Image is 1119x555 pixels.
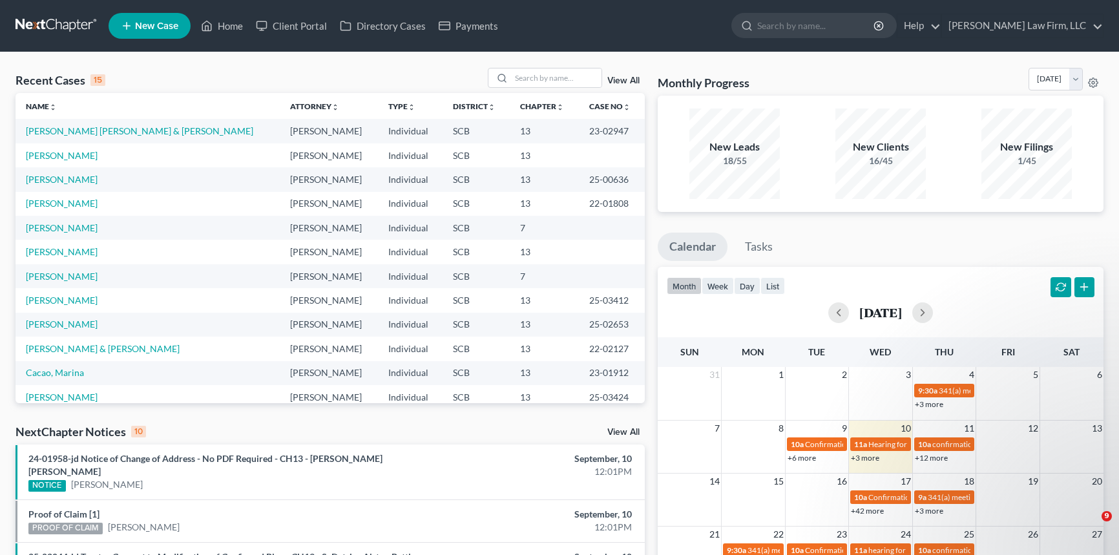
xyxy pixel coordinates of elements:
td: Individual [378,313,443,337]
td: SCB [443,143,510,167]
span: 22 [772,527,785,542]
a: Tasks [733,233,784,261]
h3: Monthly Progress [658,75,749,90]
a: [PERSON_NAME] [71,478,143,491]
td: SCB [443,337,510,361]
span: 7 [713,421,721,436]
td: SCB [443,288,510,312]
span: 1 [777,367,785,382]
span: 23 [835,527,848,542]
a: Districtunfold_more [453,101,496,111]
a: [PERSON_NAME] [PERSON_NAME] & [PERSON_NAME] [26,125,253,136]
td: [PERSON_NAME] [280,216,378,240]
span: Wed [870,346,891,357]
span: 12 [1027,421,1040,436]
td: [PERSON_NAME] [280,313,378,337]
td: 13 [510,119,578,143]
td: 7 [510,264,578,288]
td: SCB [443,216,510,240]
div: September, 10 [439,508,632,521]
td: 7 [510,216,578,240]
td: [PERSON_NAME] [280,264,378,288]
a: +6 more [788,453,816,463]
a: [PERSON_NAME] Law Firm, LLC [942,14,1103,37]
a: [PERSON_NAME] [26,246,98,257]
input: Search by name... [757,14,875,37]
td: [PERSON_NAME] [280,385,378,409]
span: 3 [905,367,912,382]
span: Fri [1001,346,1015,357]
span: Tue [808,346,825,357]
td: SCB [443,313,510,337]
span: 9 [1102,511,1112,521]
td: 13 [510,385,578,409]
td: [PERSON_NAME] [280,240,378,264]
a: [PERSON_NAME] [26,271,98,282]
a: 24-01958-jd Notice of Change of Address - No PDF Required - CH13 - [PERSON_NAME] [PERSON_NAME] [28,453,382,477]
span: 8 [777,421,785,436]
a: View All [607,76,640,85]
td: 23-01912 [579,361,645,385]
a: Calendar [658,233,727,261]
a: +42 more [851,506,884,516]
td: [PERSON_NAME] [280,119,378,143]
div: NextChapter Notices [16,424,146,439]
a: Payments [432,14,505,37]
button: month [667,277,702,295]
span: 16 [835,474,848,489]
i: unfold_more [331,103,339,111]
a: [PERSON_NAME] [26,198,98,209]
td: Individual [378,143,443,167]
a: +3 more [915,399,943,409]
td: Individual [378,240,443,264]
span: 10a [854,492,867,502]
a: +3 more [851,453,879,463]
input: Search by name... [511,68,601,87]
td: 25-02653 [579,313,645,337]
td: 13 [510,192,578,216]
td: 23-02947 [579,119,645,143]
td: 25-03412 [579,288,645,312]
td: SCB [443,361,510,385]
td: 13 [510,167,578,191]
a: Case Nounfold_more [589,101,631,111]
td: Individual [378,385,443,409]
span: Confirmation hearing for [PERSON_NAME] [805,439,952,449]
a: Client Portal [249,14,333,37]
a: Directory Cases [333,14,432,37]
td: SCB [443,192,510,216]
div: New Leads [689,140,780,154]
span: New Case [135,21,178,31]
td: 13 [510,313,578,337]
button: week [702,277,734,295]
div: September, 10 [439,452,632,465]
a: Cacao, Marina [26,367,84,378]
span: 9:30a [727,545,746,555]
td: 13 [510,143,578,167]
a: Home [194,14,249,37]
div: 12:01PM [439,521,632,534]
td: Individual [378,167,443,191]
span: 10a [918,545,931,555]
td: 13 [510,240,578,264]
td: SCB [443,167,510,191]
div: 12:01PM [439,465,632,478]
span: 11a [854,545,867,555]
span: 21 [708,527,721,542]
div: 15 [90,74,105,86]
span: 341(a) meeting for [PERSON_NAME] [748,545,872,555]
td: 22-02127 [579,337,645,361]
a: [PERSON_NAME] [26,174,98,185]
a: [PERSON_NAME] [26,295,98,306]
span: Confirmation Hearing for [PERSON_NAME] [805,545,953,555]
div: 16/45 [835,154,926,167]
span: 24 [899,527,912,542]
span: 9:30a [918,386,937,395]
a: Chapterunfold_more [520,101,564,111]
a: Help [897,14,941,37]
a: [PERSON_NAME] & [PERSON_NAME] [26,343,180,354]
td: Individual [378,337,443,361]
td: Individual [378,361,443,385]
td: Individual [378,264,443,288]
td: 25-03424 [579,385,645,409]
